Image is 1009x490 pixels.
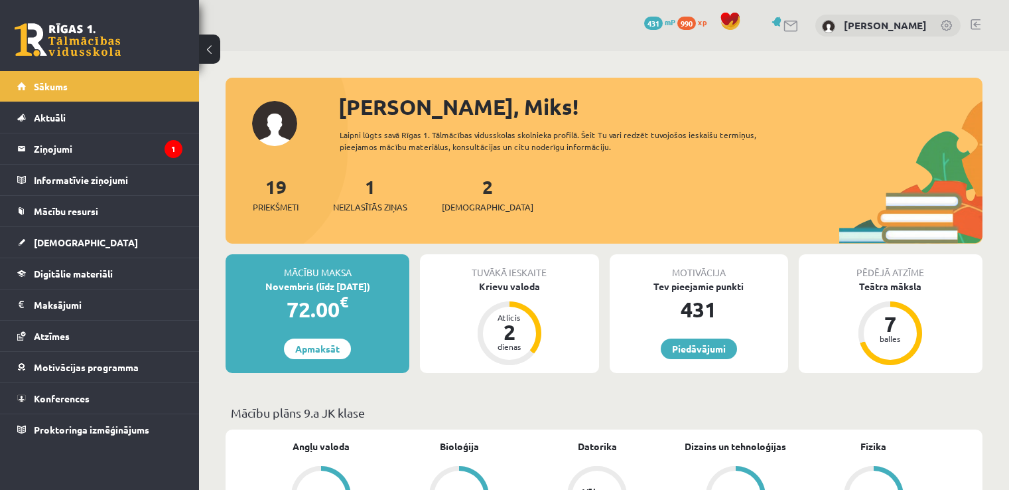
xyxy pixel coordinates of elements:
legend: Maksājumi [34,289,182,320]
a: Proktoringa izmēģinājums [17,414,182,445]
a: Mācību resursi [17,196,182,226]
span: 990 [677,17,696,30]
div: [PERSON_NAME], Miks! [338,91,982,123]
span: € [340,292,348,311]
a: Dizains un tehnoloģijas [685,440,786,453]
a: Rīgas 1. Tālmācības vidusskola [15,23,121,56]
span: 431 [644,17,663,30]
a: Aktuāli [17,102,182,133]
div: Teātra māksla [799,280,982,293]
div: Tuvākā ieskaite [420,254,598,280]
a: Bioloģija [440,440,479,453]
a: Krievu valoda Atlicis 2 dienas [420,280,598,367]
a: 990 xp [677,17,713,27]
img: Miks Bubis [822,20,835,33]
a: Teātra māksla 7 balles [799,280,982,367]
span: xp [698,17,706,27]
a: [DEMOGRAPHIC_DATA] [17,227,182,258]
a: Sākums [17,71,182,102]
a: 1Neizlasītās ziņas [333,175,407,214]
legend: Ziņojumi [34,133,182,164]
a: Apmaksāt [284,339,351,359]
i: 1 [165,140,182,158]
a: Informatīvie ziņojumi [17,165,182,195]
div: Motivācija [610,254,788,280]
legend: Informatīvie ziņojumi [34,165,182,195]
p: Mācību plāns 9.a JK klase [231,404,977,422]
a: [PERSON_NAME] [844,19,927,32]
span: Sākums [34,80,68,92]
span: Priekšmeti [253,201,299,214]
a: Piedāvājumi [661,339,737,359]
div: 2 [490,321,529,343]
span: Mācību resursi [34,205,98,217]
div: 7 [870,313,910,335]
span: Proktoringa izmēģinājums [34,424,149,436]
span: mP [665,17,675,27]
a: Ziņojumi1 [17,133,182,164]
span: Neizlasītās ziņas [333,201,407,214]
span: Aktuāli [34,112,66,123]
div: dienas [490,343,529,351]
a: Digitālie materiāli [17,258,182,289]
div: Laipni lūgts savā Rīgas 1. Tālmācības vidusskolas skolnieka profilā. Šeit Tu vari redzēt tuvojošo... [340,129,794,153]
div: balles [870,335,910,343]
span: [DEMOGRAPHIC_DATA] [34,236,138,248]
a: Motivācijas programma [17,352,182,382]
a: Datorika [578,440,617,453]
a: Atzīmes [17,321,182,351]
a: Angļu valoda [293,440,350,453]
span: [DEMOGRAPHIC_DATA] [442,201,533,214]
div: 72.00 [226,293,409,325]
span: Digitālie materiāli [34,268,113,280]
div: Atlicis [490,313,529,321]
div: 431 [610,293,788,325]
div: Pēdējā atzīme [799,254,982,280]
a: Fizika [860,440,886,453]
div: Tev pieejamie punkti [610,280,788,293]
span: Konferences [34,392,90,404]
a: 431 mP [644,17,675,27]
a: Maksājumi [17,289,182,320]
span: Motivācijas programma [34,361,139,373]
a: 2[DEMOGRAPHIC_DATA] [442,175,533,214]
div: Krievu valoda [420,280,598,293]
div: Novembris (līdz [DATE]) [226,280,409,293]
a: 19Priekšmeti [253,175,299,214]
a: Konferences [17,383,182,414]
span: Atzīmes [34,330,70,342]
div: Mācību maksa [226,254,409,280]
